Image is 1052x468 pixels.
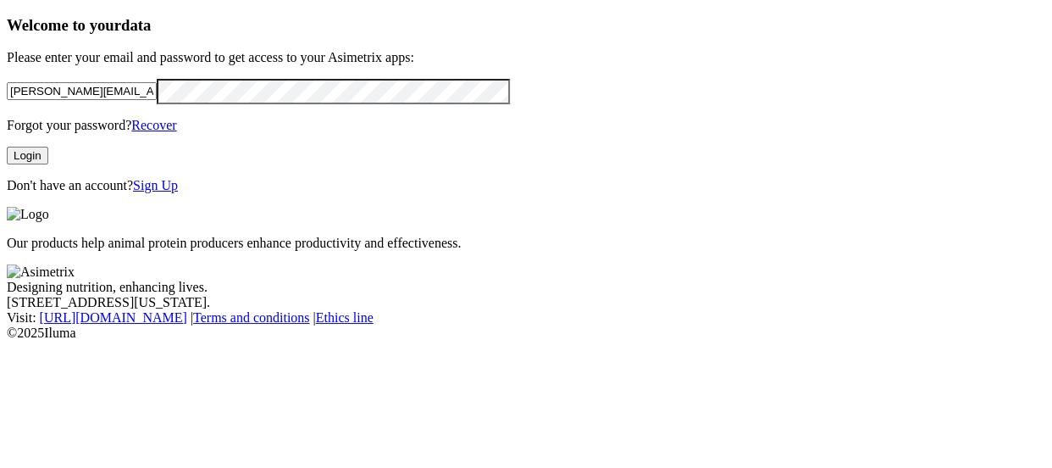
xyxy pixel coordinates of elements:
p: Don't have an account? [7,178,1045,193]
p: Our products help animal protein producers enhance productivity and effectiveness. [7,236,1045,251]
img: Logo [7,207,49,222]
input: Your email [7,82,157,100]
button: Login [7,147,48,164]
a: Ethics line [316,310,374,325]
div: © 2025 Iluma [7,326,1045,341]
a: [URL][DOMAIN_NAME] [40,310,187,325]
div: [STREET_ADDRESS][US_STATE]. [7,295,1045,310]
a: Sign Up [133,178,178,192]
div: Visit : | | [7,310,1045,326]
a: Terms and conditions [193,310,310,325]
a: Recover [131,118,176,132]
div: Designing nutrition, enhancing lives. [7,280,1045,295]
img: Asimetrix [7,265,75,280]
h3: Welcome to your [7,16,1045,35]
p: Forgot your password? [7,118,1045,133]
span: data [121,16,151,34]
p: Please enter your email and password to get access to your Asimetrix apps: [7,50,1045,65]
